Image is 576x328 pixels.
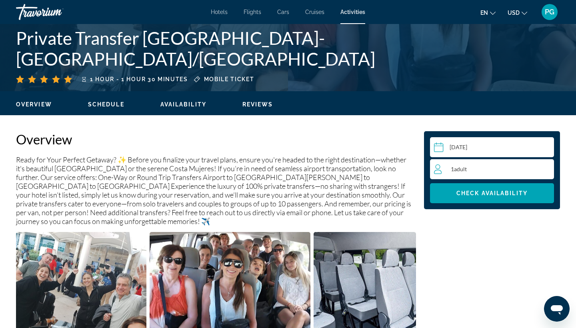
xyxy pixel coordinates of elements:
[88,101,124,108] button: Schedule
[544,296,570,322] iframe: Button to launch messaging window
[508,10,520,16] span: USD
[160,101,206,108] button: Availability
[16,2,96,22] a: Travorium
[16,155,416,226] p: Ready for Your Perfect Getaway? ✨ Before you finalize your travel plans, ensure you're headed to ...
[340,9,365,15] a: Activities
[456,190,528,196] span: Check Availability
[480,7,496,18] button: Change language
[480,10,488,16] span: en
[305,9,324,15] a: Cruises
[545,8,554,16] span: PG
[90,76,188,82] span: 1 hour - 1 hour 30 minutes
[16,28,432,69] h1: Private Transfer [GEOGRAPHIC_DATA]- [GEOGRAPHIC_DATA]/[GEOGRAPHIC_DATA]
[244,9,261,15] a: Flights
[277,9,289,15] a: Cars
[430,159,554,179] button: Travelers: 1 adult, 0 children
[16,131,416,147] h2: Overview
[211,9,228,15] a: Hotels
[204,76,254,82] span: Mobile ticket
[508,7,527,18] button: Change currency
[454,166,467,172] span: Adult
[242,101,273,108] button: Reviews
[539,4,560,20] button: User Menu
[16,101,52,108] button: Overview
[451,166,467,172] span: 1
[430,183,554,203] button: Check Availability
